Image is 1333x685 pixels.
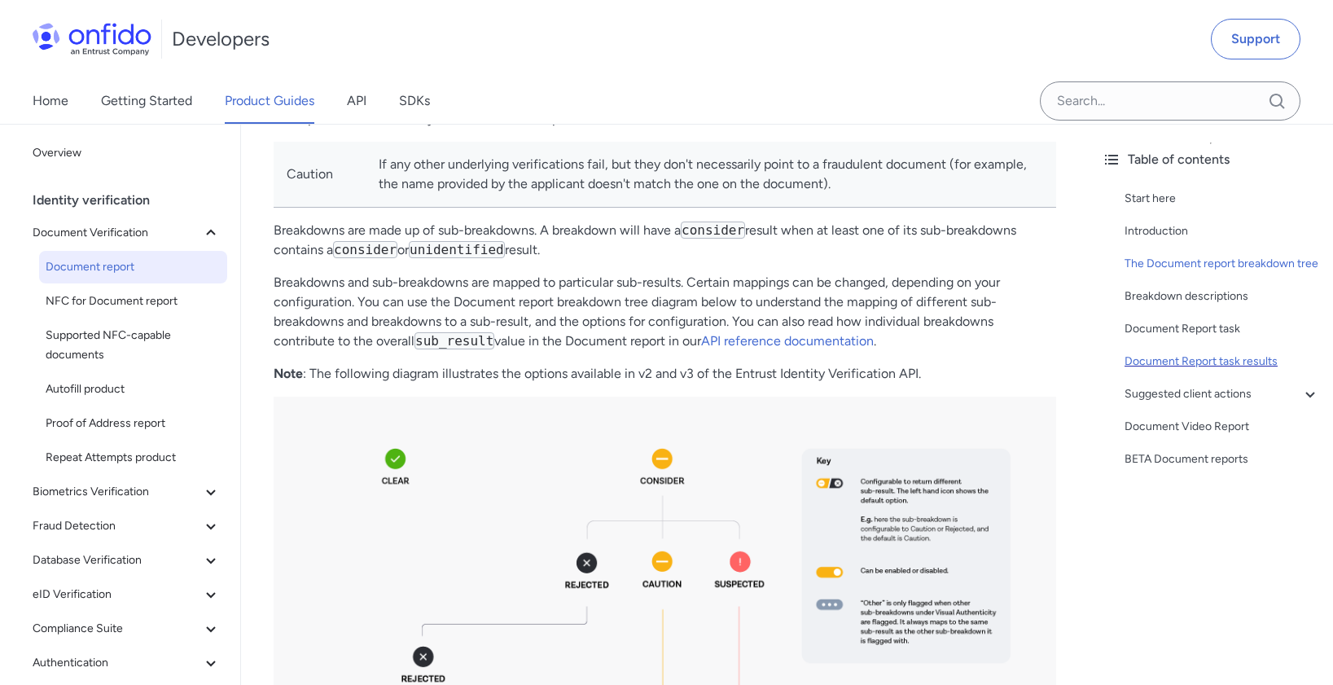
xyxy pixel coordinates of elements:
a: The Document report breakdown tree [1125,254,1320,274]
button: Biometrics Verification [26,476,227,508]
td: Caution [274,142,366,208]
span: Biometrics Verification [33,482,201,502]
code: consider [681,222,745,239]
a: Repeat Attempts product [39,441,227,474]
a: Getting Started [101,78,192,124]
h1: Developers [172,26,270,52]
input: Onfido search input field [1040,81,1300,121]
a: Breakdown descriptions [1125,287,1320,306]
img: Onfido Logo [33,23,151,55]
a: Autofill product [39,373,227,406]
span: Autofill product [46,380,221,399]
span: Compliance Suite [33,619,201,639]
div: Identity verification [33,184,234,217]
a: Supported NFC-capable documents [39,319,227,371]
span: Overview [33,143,221,163]
span: Authentication [33,653,201,673]
a: Suggested client actions [1125,384,1320,404]
td: If any other underlying verifications fail, but they don't necessarily point to a fraudulent docu... [366,142,1056,208]
a: Support [1211,19,1300,59]
a: Product Guides [225,78,314,124]
a: Introduction [1125,222,1320,241]
button: Database Verification [26,544,227,577]
span: Repeat Attempts product [46,448,221,468]
button: Compliance Suite [26,613,227,645]
span: Supported NFC-capable documents [46,326,221,365]
button: Document Verification [26,217,227,249]
span: Database Verification [33,551,201,570]
span: Document Verification [33,223,201,243]
a: Document Report task results [1125,352,1320,371]
span: eID Verification [33,585,201,604]
p: Breakdowns are made up of sub-breakdowns. A breakdown will have a result when at least one of its... [274,221,1056,260]
p: : The following diagram illustrates the options available in v2 and v3 of the Entrust Identity Ve... [274,364,1056,384]
a: Proof of Address report [39,407,227,440]
a: NFC for Document report [39,285,227,318]
a: BETA Document reports [1125,450,1320,469]
a: Document Video Report [1125,417,1320,437]
a: Home [33,78,68,124]
span: NFC for Document report [46,292,221,311]
a: API reference documentation [701,333,874,349]
code: sub_result [414,332,494,349]
a: Overview [26,137,227,169]
a: Document Report task [1125,319,1320,339]
p: Breakdowns and sub-breakdowns are mapped to particular sub-results. Certain mappings can be chang... [274,273,1056,351]
a: Document report [39,251,227,283]
a: SDKs [399,78,430,124]
div: Table of contents [1102,150,1320,169]
button: Authentication [26,647,227,679]
span: Document report [46,257,221,277]
strong: Note [274,366,303,381]
a: Start here [1125,189,1320,209]
code: unidentified [409,241,505,258]
span: Proof of Address report [46,414,221,433]
button: Fraud Detection [26,510,227,542]
span: Fraud Detection [33,516,201,536]
a: API [347,78,366,124]
code: consider [333,241,397,258]
button: eID Verification [26,578,227,611]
